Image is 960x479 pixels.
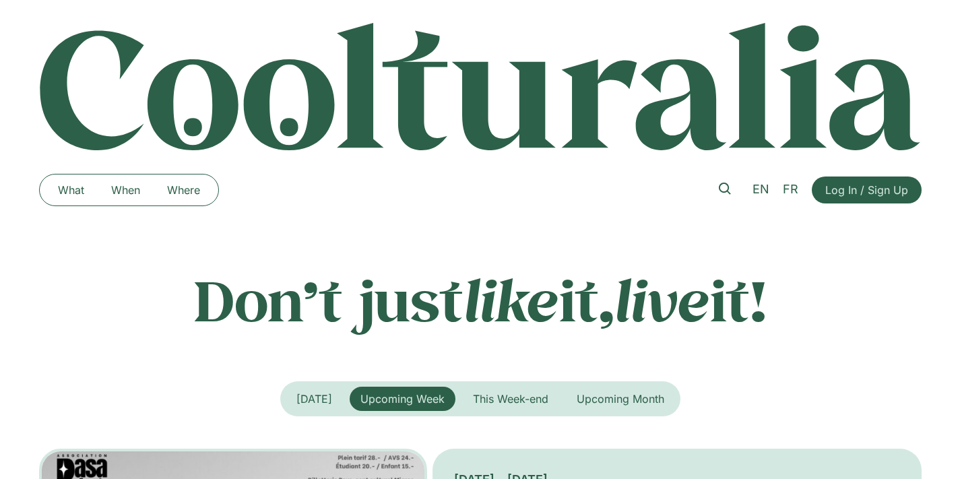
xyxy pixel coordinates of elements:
span: Log In / Sign Up [825,182,908,198]
span: [DATE] [296,392,332,406]
a: FR [776,180,805,199]
span: Upcoming Week [360,392,445,406]
nav: Menu [44,179,214,201]
em: like [463,262,559,337]
span: FR [783,182,798,196]
em: live [614,262,710,337]
span: EN [753,182,769,196]
a: When [98,179,154,201]
a: Where [154,179,214,201]
a: What [44,179,98,201]
span: This Week-end [473,392,548,406]
a: EN [746,180,776,199]
p: Don’t just it, it! [39,266,922,333]
a: Log In / Sign Up [812,177,922,203]
span: Upcoming Month [577,392,664,406]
